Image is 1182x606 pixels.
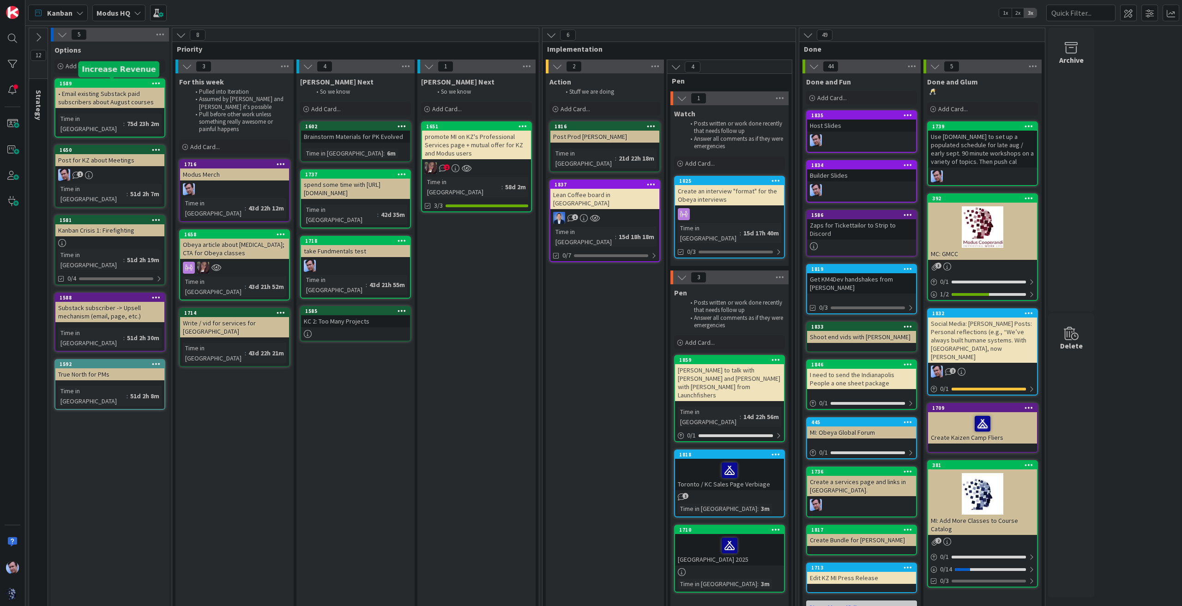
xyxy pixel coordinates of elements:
div: Time in [GEOGRAPHIC_DATA] [553,227,615,247]
div: Toronto / KC Sales Page Verbiage [675,459,784,490]
div: 1837 [550,180,659,189]
span: : [501,182,503,192]
div: 1817 [811,527,916,533]
div: 58d 2m [503,182,528,192]
span: 6 [560,30,576,41]
div: True North for PMs [55,368,164,380]
div: 1602 [301,122,410,131]
div: 1592True North for PMs [55,360,164,380]
div: Time in [GEOGRAPHIC_DATA] [58,328,123,348]
div: Create Bundle for [PERSON_NAME] [807,534,916,546]
div: 15d 18h 18m [616,232,657,242]
span: 0/3 [687,247,696,257]
div: 1716 [184,161,289,168]
div: 0/14 [928,564,1037,575]
div: MI: Add More Classes to Course Catalog [928,515,1037,535]
span: 0 / 1 [819,448,828,457]
a: 1736Create a services page and links in [GEOGRAPHIC_DATA].JB [806,467,917,517]
div: 1818Toronto / KC Sales Page Verbiage [675,450,784,490]
div: 1832Social Media: [PERSON_NAME] Posts: Personal reflections (e.g., “We’ve always built humane sys... [928,309,1037,363]
img: JB [6,561,19,574]
div: promote MI on KZ's Professional Services page + mutual offer for KZ and Modus users [422,131,531,159]
div: 1833 [807,323,916,331]
span: : [127,189,128,199]
div: 1589• Email existing Substack paid subscribers about August courses [55,79,164,108]
a: 1650Post for KZ about MeetingsJBTime in [GEOGRAPHIC_DATA]:51d 2h 7m [54,145,165,208]
div: 445 [811,419,916,426]
span: Implementation [547,44,784,54]
input: Quick Filter... [1046,5,1116,21]
div: DP [550,212,659,224]
div: 1718take Fundmentals test [301,237,410,257]
div: 1710 [679,527,784,533]
div: 1650Post for KZ about Meetings [55,146,164,166]
a: 1718take Fundmentals testJBTime in [GEOGRAPHIC_DATA]:43d 21h 55m [300,236,411,299]
div: Time in [GEOGRAPHIC_DATA] [58,114,123,134]
a: 1835Host SlidesJB [806,110,917,153]
div: 1716Modus Merch [180,160,289,180]
img: DP [553,212,565,224]
span: : [123,255,125,265]
span: Add Card... [938,105,968,113]
span: 1x [999,8,1012,18]
div: 392 [928,194,1037,203]
div: JB [807,499,916,511]
div: 1718 [301,237,410,245]
div: 1739 [932,123,1037,130]
div: 1713 [807,564,916,572]
div: Time in [GEOGRAPHIC_DATA] [678,579,757,589]
div: Zaps for Tickettailor to Strip to Discord [807,219,916,240]
span: 1 [77,171,83,177]
span: : [123,333,125,343]
a: 1592True North for PMsTime in [GEOGRAPHIC_DATA]:51d 2h 8m [54,359,165,410]
div: 1714Write / vid for services for [GEOGRAPHIC_DATA] [180,309,289,337]
div: 43d 21h 55m [367,280,407,290]
span: Add Card... [190,143,220,151]
div: Post Prod [PERSON_NAME] [550,131,659,143]
span: Done [804,44,1033,54]
div: Time in [GEOGRAPHIC_DATA] [58,386,127,406]
div: Write / vid for services for [GEOGRAPHIC_DATA] [180,317,289,337]
a: 1832Social Media: [PERSON_NAME] Posts: Personal reflections (e.g., “We’ve always built humane sys... [927,308,1038,396]
span: Kanban [47,7,72,18]
div: 1589 [60,80,164,87]
div: TD [422,162,531,174]
div: 1818 [679,451,784,458]
div: Obeya article about [MEDICAL_DATA]; CTA for Obeya classes [180,239,289,259]
a: 1817Create Bundle for [PERSON_NAME] [806,525,917,555]
div: 42d 35m [379,210,407,220]
span: 0 / 1 [940,277,949,287]
div: 1588Substack subscriber -> Upsell mechanism (email, page, etc.) [55,294,164,322]
span: : [615,232,616,242]
div: 1817Create Bundle for [PERSON_NAME] [807,526,916,546]
a: 1837Lean Coffee board in [GEOGRAPHIC_DATA]DPTime in [GEOGRAPHIC_DATA]:15d 18h 18m0/7 [549,180,660,262]
span: 0 / 1 [940,384,949,394]
div: 43d 22h 21m [246,348,286,358]
img: JB [810,499,822,511]
div: [PERSON_NAME] to talk with [PERSON_NAME] and [PERSON_NAME] with [PERSON_NAME] from Launchfishers [675,364,784,401]
div: Kanban Crisis 1: Firefighting [55,224,164,236]
span: 0/3 [940,576,949,586]
span: : [245,203,246,213]
div: 1739 [928,122,1037,131]
div: Get KM4Dev handshakes from [PERSON_NAME] [807,273,916,294]
div: 3m [759,579,772,589]
div: 1602 [305,123,410,130]
span: 1 [682,493,688,499]
div: Time in [GEOGRAPHIC_DATA] [678,223,740,243]
a: 1816Post Prod [PERSON_NAME]Time in [GEOGRAPHIC_DATA]:21d 22h 18m [549,121,660,172]
img: TD [425,162,437,174]
span: : [127,391,128,401]
div: KC 2: Too Many Projects [301,315,410,327]
div: 14d 22h 56m [741,412,781,422]
span: 1 [572,214,578,220]
div: Host Slides [807,120,916,132]
div: 1651 [426,123,531,130]
div: 1825Create an interview "format" for the Obeya interviews [675,177,784,205]
div: 1585 [301,307,410,315]
div: Post for KZ about Meetings [55,154,164,166]
div: 1650 [55,146,164,154]
div: 15d 17h 40m [741,228,781,238]
div: 1586 [811,212,916,218]
div: 1/2 [928,288,1037,300]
